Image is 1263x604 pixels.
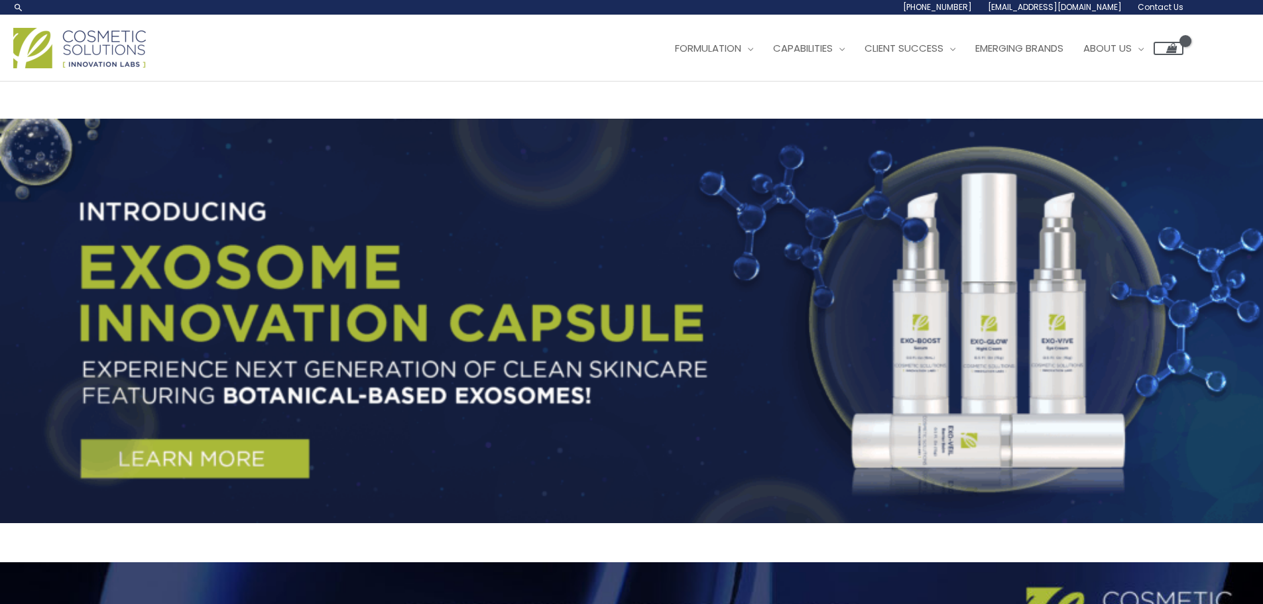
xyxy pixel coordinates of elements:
a: Search icon link [13,2,24,13]
span: Capabilities [773,41,833,55]
span: Client Success [865,41,943,55]
a: About Us [1073,29,1154,68]
a: Capabilities [763,29,855,68]
img: Cosmetic Solutions Logo [13,28,146,68]
a: View Shopping Cart, empty [1154,42,1183,55]
span: [EMAIL_ADDRESS][DOMAIN_NAME] [988,1,1122,13]
span: Contact Us [1138,1,1183,13]
a: Emerging Brands [965,29,1073,68]
span: Formulation [675,41,741,55]
nav: Site Navigation [655,29,1183,68]
span: [PHONE_NUMBER] [903,1,972,13]
span: About Us [1083,41,1132,55]
a: Formulation [665,29,763,68]
span: Emerging Brands [975,41,1063,55]
a: Client Success [855,29,965,68]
